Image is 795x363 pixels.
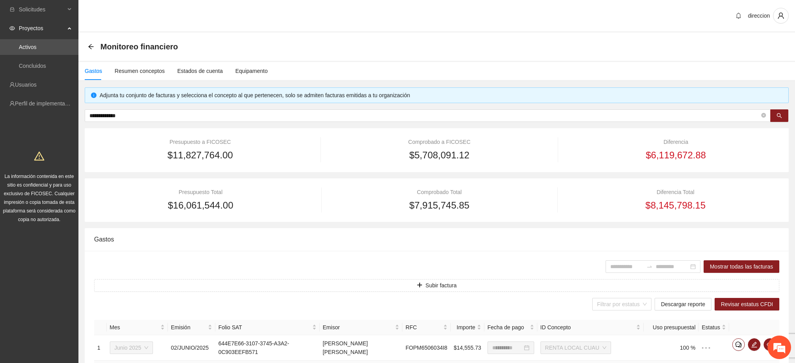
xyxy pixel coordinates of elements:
[3,174,76,222] span: La información contenida en este sitio es confidencial y para uso exclusivo de FICOSEC. Cualquier...
[572,188,779,196] div: Diferencia Total
[545,342,606,354] span: RENTA LOCAL CUAU
[94,228,779,250] div: Gastos
[748,338,760,351] button: edit
[215,335,320,361] td: 644E7E66-3107-3745-A3A2-0C903EEFB571
[426,281,457,290] span: Subir factura
[215,320,320,335] th: Folio SAT
[454,323,475,332] span: Importe
[646,198,706,213] span: $8,145,798.15
[646,263,653,270] span: swap-right
[88,44,94,50] span: arrow-left
[19,20,65,36] span: Proyectos
[572,138,779,146] div: Diferencia
[761,113,766,118] span: close-circle
[167,148,233,163] span: $11,827,764.00
[748,341,760,348] span: edit
[646,148,706,163] span: $6,119,672.88
[733,13,744,19] span: bell
[484,320,537,335] th: Fecha de pago
[699,320,729,335] th: Estatus
[732,338,745,351] button: comment
[171,323,206,332] span: Emisión
[9,25,15,31] span: eye
[177,67,223,75] div: Estados de cuenta
[646,263,653,270] span: to
[34,151,44,161] span: warning
[773,8,789,24] button: user
[218,323,311,332] span: Folio SAT
[15,82,36,88] a: Usuarios
[94,138,306,146] div: Presupuesto a FICOSEC
[19,2,65,17] span: Solicitudes
[451,335,484,361] td: $14,555.73
[761,112,766,120] span: close-circle
[773,12,788,19] span: user
[644,335,699,361] td: 100 %
[335,138,544,146] div: Comprobado a FICOSEC
[235,67,268,75] div: Equipamento
[770,109,788,122] button: search
[777,113,782,119] span: search
[409,198,469,213] span: $7,915,745.85
[94,188,307,196] div: Presupuesto Total
[94,335,107,361] td: 1
[655,298,711,310] button: Descargar reporte
[168,320,215,335] th: Emisión
[732,9,745,22] button: bell
[110,323,159,332] span: Mes
[537,320,644,335] th: ID Concepto
[107,320,168,335] th: Mes
[402,335,451,361] td: FOPM6506034I8
[540,323,635,332] span: ID Concepto
[644,320,699,335] th: Uso presupuestal
[94,279,779,292] button: plusSubir factura
[88,44,94,50] div: Back
[710,262,773,271] span: Mostrar todas las facturas
[15,100,76,107] a: Perfil de implementadora
[19,44,36,50] a: Activos
[409,148,469,163] span: $5,708,091.12
[702,323,720,332] span: Estatus
[115,342,149,354] span: Junio 2025
[91,93,96,98] span: info-circle
[100,91,782,100] div: Adjunta tu conjunto de facturas y selecciona el concepto al que pertenecen, solo se admiten factu...
[335,188,543,196] div: Comprobado Total
[451,320,484,335] th: Importe
[9,7,15,12] span: inbox
[699,335,729,361] td: - - -
[764,338,776,351] button: eye
[320,335,402,361] td: [PERSON_NAME] [PERSON_NAME]
[168,335,215,361] td: 02/JUNIO/2025
[417,282,422,289] span: plus
[661,300,705,309] span: Descargar reporte
[320,320,402,335] th: Emisor
[85,67,102,75] div: Gastos
[715,298,779,310] button: Revisar estatus CFDI
[704,260,779,273] button: Mostrar todas las facturas
[115,67,165,75] div: Resumen conceptos
[721,300,773,309] span: Revisar estatus CFDI
[733,341,744,348] span: comment
[100,40,178,53] span: Monitoreo financiero
[488,323,528,332] span: Fecha de pago
[402,320,451,335] th: RFC
[406,323,442,332] span: RFC
[764,341,776,348] span: eye
[168,198,233,213] span: $16,061,544.00
[748,13,770,19] span: direccion
[323,323,393,332] span: Emisor
[19,63,46,69] a: Concluidos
